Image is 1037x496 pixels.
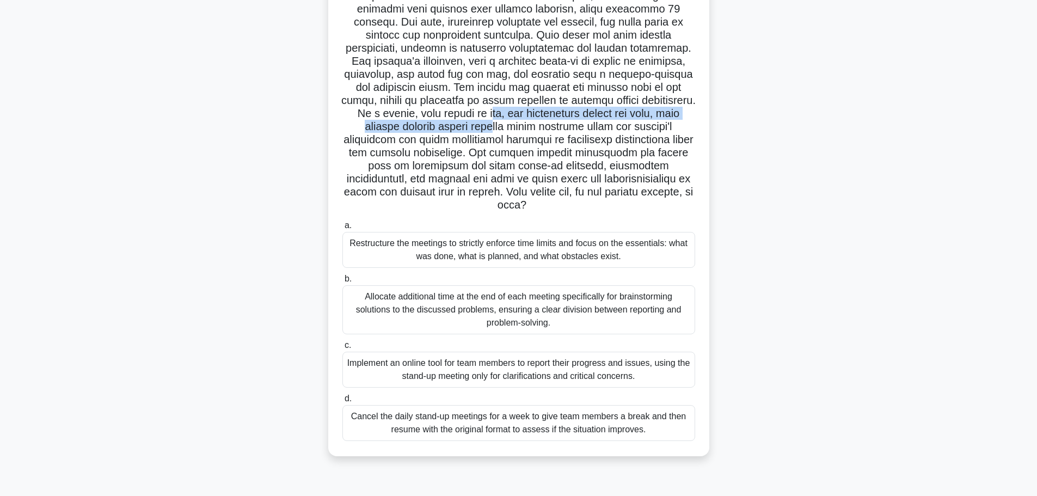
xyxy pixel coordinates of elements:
[342,352,695,388] div: Implement an online tool for team members to report their progress and issues, using the stand-up...
[345,221,352,230] span: a.
[342,405,695,441] div: Cancel the daily stand-up meetings for a week to give team members a break and then resume with t...
[342,232,695,268] div: Restructure the meetings to strictly enforce time limits and focus on the essentials: what was do...
[342,285,695,334] div: Allocate additional time at the end of each meeting specifically for brainstorming solutions to t...
[345,274,352,283] span: b.
[345,394,352,403] span: d.
[345,340,351,350] span: c.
